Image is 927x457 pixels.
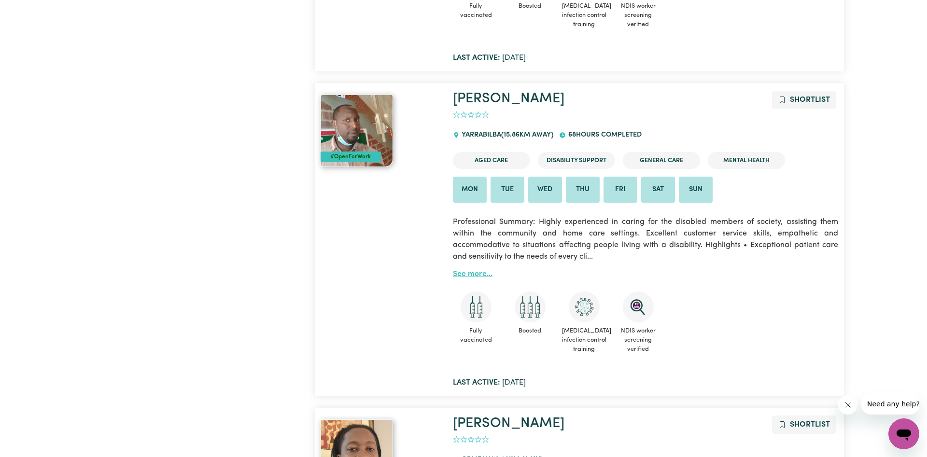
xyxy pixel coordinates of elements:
b: Last active: [453,379,500,387]
div: add rating by typing an integer from 0 to 5 or pressing arrow keys [453,110,489,121]
iframe: Button to launch messaging window [888,418,919,449]
li: Disability Support [538,152,615,169]
li: General Care [623,152,700,169]
a: [PERSON_NAME] [453,92,564,106]
img: View Justin's profile [321,95,393,167]
b: Last active: [453,54,500,62]
span: Need any help? [6,7,58,14]
li: Aged Care [453,152,530,169]
img: NDIS Worker Screening Verified [623,291,654,322]
span: [MEDICAL_DATA] infection control training [561,322,607,358]
img: CS Academy: COVID-19 Infection Control Training course completed [569,291,600,322]
iframe: Close message [838,395,857,415]
p: Professional Summary: Highly experienced in caring for the disabled members of society, assisting... [453,210,838,268]
span: Shortlist [790,96,830,104]
li: Available on Mon [453,177,487,203]
li: Available on Tue [491,177,524,203]
li: Mental Health [708,152,785,169]
img: Care and support worker has received 2 doses of COVID-19 vaccine [461,291,492,322]
span: Boosted [507,322,553,339]
div: 68 hours completed [559,122,647,148]
div: YARRABILBA [453,122,559,148]
img: Care and support worker has received booster dose of COVID-19 vaccination [515,291,546,322]
li: Available on Sun [679,177,713,203]
a: [PERSON_NAME] [453,416,564,430]
a: Justin#OpenForWork [321,95,441,167]
div: #OpenForWork [321,152,381,162]
button: Add to shortlist [772,91,836,109]
a: See more... [453,270,492,278]
span: ( 15.86 km away) [501,131,553,138]
span: NDIS worker screening verified [615,322,661,358]
span: [DATE] [453,54,526,62]
span: Shortlist [790,421,830,429]
li: Available on Sat [641,177,675,203]
span: Fully vaccinated [453,322,499,348]
iframe: Message from company [861,393,919,415]
div: add rating by typing an integer from 0 to 5 or pressing arrow keys [453,434,489,445]
li: Available on Thu [566,177,600,203]
span: [DATE] [453,379,526,387]
button: Add to shortlist [772,415,836,434]
li: Available on Fri [604,177,637,203]
li: Available on Wed [528,177,562,203]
